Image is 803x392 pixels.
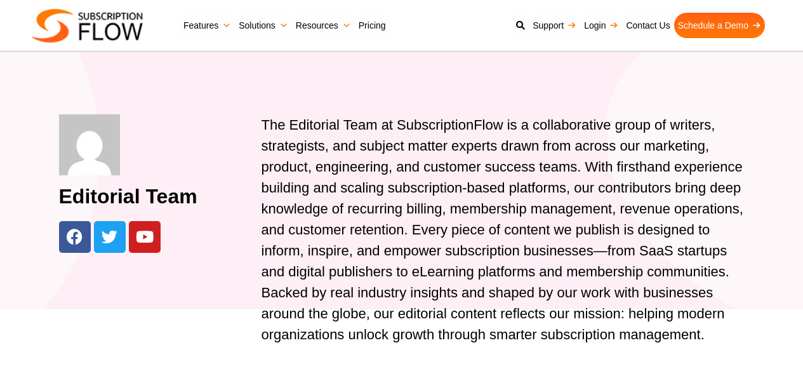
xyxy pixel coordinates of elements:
a: Contact Us [622,13,674,38]
a: Resources [292,13,355,38]
a: Schedule a Demo [674,13,765,38]
a: Support [529,13,580,38]
div: The Editorial Team at SubscriptionFlow is a collaborative group of writers, strategists, and subj... [262,114,745,345]
a: Features [180,13,235,38]
a: Pricing [355,13,390,38]
a: Solutions [235,13,292,38]
img: Subscriptionflow [32,9,143,43]
a: Login [580,13,622,38]
h2: Editorial Team [59,185,249,208]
